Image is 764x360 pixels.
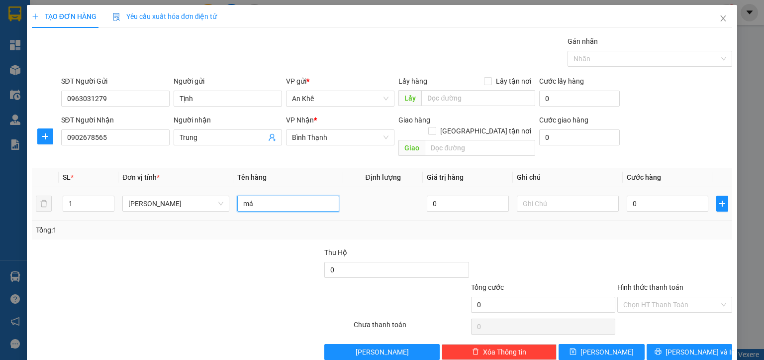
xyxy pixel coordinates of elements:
span: Giao [398,140,425,156]
span: printer [655,348,662,356]
span: [PERSON_NAME] và In [666,347,735,358]
button: plus [37,128,53,144]
input: Ghi Chú [517,196,619,212]
div: Chưa thanh toán [353,319,470,337]
div: Người gửi [174,76,282,87]
span: An Khê [292,91,388,106]
button: printer[PERSON_NAME] và In [647,344,733,360]
img: icon [112,13,120,21]
div: SĐT Người Nhận [61,115,170,125]
input: Dọc đường [421,90,535,106]
input: Dọc đường [425,140,535,156]
span: [GEOGRAPHIC_DATA] tận nơi [436,125,535,136]
input: Cước lấy hàng [539,91,620,107]
span: Đơn vị tính [122,173,160,181]
label: Gán nhãn [568,37,598,45]
span: Giá trị hàng [427,173,464,181]
span: Xóa Thông tin [483,347,526,358]
span: plus [717,200,728,208]
span: Giao hàng [398,116,430,124]
button: [PERSON_NAME] [324,344,439,360]
th: Ghi chú [513,168,623,187]
span: Lấy [398,90,421,106]
div: VP gửi [286,76,394,87]
span: delete [472,348,479,356]
span: user-add [268,133,276,141]
span: Bình Thạnh [292,130,388,145]
span: Lấy tận nơi [492,76,535,87]
span: save [570,348,576,356]
span: Món [128,196,223,211]
button: Close [709,5,737,33]
span: Lấy hàng [398,77,427,85]
span: Định lượng [365,173,400,181]
label: Hình thức thanh toán [617,283,683,291]
input: VD: Bàn, Ghế [237,196,339,212]
input: 0 [427,196,509,212]
label: Cước lấy hàng [539,77,584,85]
span: VP Nhận [286,116,314,124]
input: Cước giao hàng [539,129,620,145]
div: Tổng: 1 [36,225,295,236]
span: Tên hàng [237,173,267,181]
span: SL [63,173,71,181]
button: delete [36,196,52,212]
span: TẠO ĐƠN HÀNG [32,12,96,20]
span: [PERSON_NAME] [580,347,634,358]
label: Cước giao hàng [539,116,588,124]
span: plus [38,132,53,140]
span: Thu Hộ [324,248,347,256]
div: Người nhận [174,115,282,125]
span: close [719,14,727,22]
button: plus [716,196,728,212]
span: [PERSON_NAME] [356,347,409,358]
span: Tổng cước [471,283,504,291]
span: Cước hàng [627,173,661,181]
span: plus [32,13,39,20]
span: Yêu cầu xuất hóa đơn điện tử [112,12,217,20]
button: save[PERSON_NAME] [559,344,645,360]
div: SĐT Người Gửi [61,76,170,87]
button: deleteXóa Thông tin [442,344,557,360]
